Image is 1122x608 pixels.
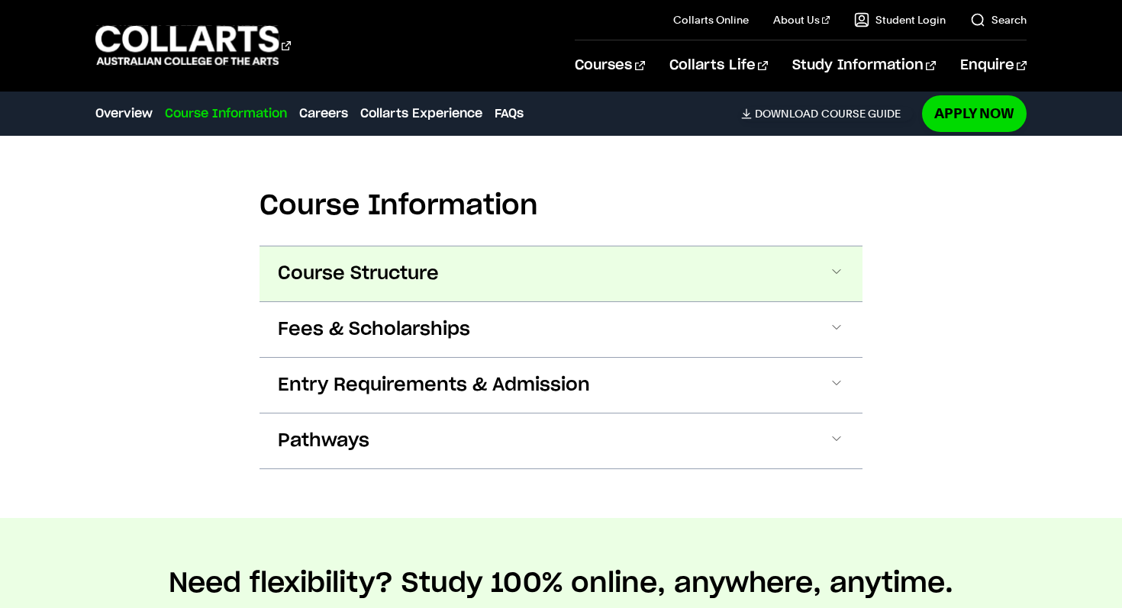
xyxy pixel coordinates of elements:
a: About Us [773,12,830,27]
a: FAQs [495,105,524,123]
a: Courses [575,40,644,91]
a: Apply Now [922,95,1027,131]
a: Collarts Experience [360,105,482,123]
h2: Course Information [260,189,862,223]
h2: Need flexibility? Study 100% online, anywhere, anytime. [169,567,953,600]
a: Student Login [854,12,946,27]
button: Pathways [260,413,862,468]
div: Go to homepage [95,24,291,67]
a: Careers [299,105,348,123]
a: Study Information [792,40,936,91]
span: Download [755,107,818,121]
button: Entry Requirements & Admission [260,358,862,413]
a: Course Information [165,105,287,123]
a: Enquire [960,40,1027,91]
a: DownloadCourse Guide [741,107,913,121]
button: Course Structure [260,246,862,301]
button: Fees & Scholarships [260,302,862,357]
a: Collarts Life [669,40,768,91]
span: Entry Requirements & Admission [278,373,590,397]
span: Pathways [278,429,369,453]
a: Search [970,12,1027,27]
a: Collarts Online [673,12,749,27]
a: Overview [95,105,153,123]
span: Course Structure [278,262,439,286]
span: Fees & Scholarships [278,317,470,342]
